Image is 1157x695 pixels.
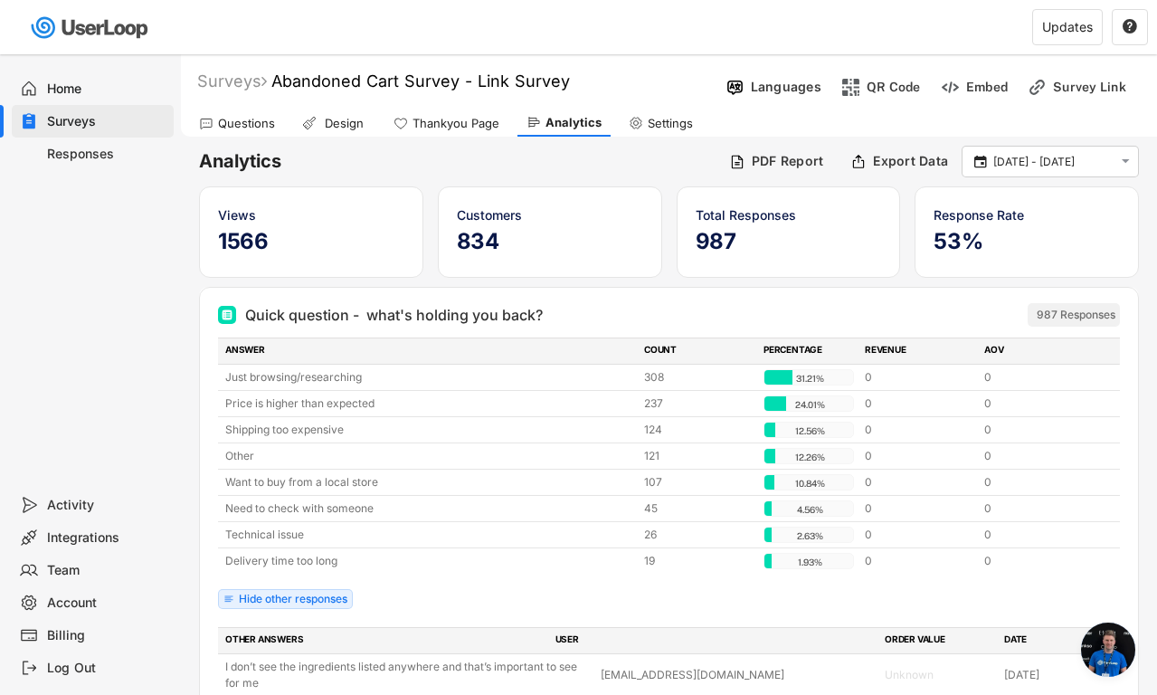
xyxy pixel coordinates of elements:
div: 12.26% [768,449,851,465]
div: Surveys [47,113,166,130]
div: 237 [644,395,753,412]
button:  [1122,19,1138,35]
div: Unknown [885,667,993,683]
div: Technical issue [225,527,633,543]
div: 0 [865,422,973,438]
div: COUNT [644,343,753,359]
div: Home [47,81,166,98]
a: Open chat [1081,623,1135,677]
div: Views [218,205,404,224]
div: 0 [984,369,1093,386]
h5: 987 [696,228,882,255]
div: Export Data [873,153,948,169]
img: ShopcodesMajor.svg [841,78,860,97]
h5: 1566 [218,228,404,255]
font: Abandoned Cart Survey - Link Survey [271,71,570,90]
div: 10.84% [768,475,851,491]
div: 0 [984,500,1093,517]
div: 12.56% [768,423,851,439]
h6: Analytics [199,149,716,174]
div: ANSWER [225,343,633,359]
div: Thankyou Page [413,116,499,131]
img: userloop-logo-01.svg [27,9,155,46]
div: 121 [644,448,753,464]
div: Updates [1042,21,1093,33]
div: 0 [865,395,973,412]
div: 0 [984,422,1093,438]
div: 987 Responses [1037,308,1115,322]
div: Settings [648,116,693,131]
div: 31.21% [768,370,851,386]
div: 1.93% [768,554,851,570]
div: 308 [644,369,753,386]
div: Quick question - what's holding you back? [245,304,543,326]
div: Design [321,116,366,131]
div: 107 [644,474,753,490]
h5: 834 [457,228,643,255]
div: 0 [865,553,973,569]
div: 124 [644,422,753,438]
div: Want to buy from a local store [225,474,633,490]
div: Account [47,595,166,612]
div: Price is higher than expected [225,395,633,412]
div: PERCENTAGE [763,343,854,359]
div: Response Rate [934,205,1120,224]
div: [DATE] [1004,667,1113,683]
div: Questions [218,116,275,131]
div: 0 [984,474,1093,490]
div: 4.56% [768,501,851,518]
div: DATE [1004,633,1113,649]
div: 0 [984,395,1093,412]
div: Integrations [47,529,166,547]
div: Other [225,448,633,464]
div: [EMAIL_ADDRESS][DOMAIN_NAME] [601,667,875,683]
div: Billing [47,627,166,644]
img: EmbedMinor.svg [941,78,960,97]
div: Languages [751,79,821,95]
div: 0 [865,527,973,543]
div: Responses [47,146,166,163]
div: 0 [984,527,1093,543]
div: 0 [865,474,973,490]
div: 45 [644,500,753,517]
div: Delivery time too long [225,553,633,569]
div: I don’t see the ingredients listed anywhere and that’s important to see for me [225,659,590,691]
div: Analytics [545,115,602,130]
div: Team [47,562,166,579]
text:  [974,153,987,169]
div: Just browsing/researching [225,369,633,386]
img: LinkMinor.svg [1028,78,1047,97]
h5: 53% [934,228,1120,255]
button:  [1117,154,1133,169]
img: Multi Select [222,309,232,320]
div: 0 [984,448,1093,464]
div: QR Code [867,79,921,95]
text:  [1123,18,1137,34]
div: Customers [457,205,643,224]
div: Activity [47,497,166,514]
div: 0 [984,553,1093,569]
div: 0 [865,369,973,386]
div: 0 [865,500,973,517]
div: 24.01% [768,396,851,413]
div: 2.63% [768,528,851,544]
div: Log Out [47,660,166,677]
button:  [972,154,989,170]
div: Need to check with someone [225,500,633,517]
div: Hide other responses [239,594,347,605]
div: Shipping too expensive [225,422,633,438]
div: 0 [865,448,973,464]
div: 19 [644,553,753,569]
div: USER [555,633,875,649]
text:  [1122,154,1130,169]
div: 26 [644,527,753,543]
div: ORDER VALUE [885,633,993,649]
div: AOV [984,343,1093,359]
div: REVENUE [865,343,973,359]
div: PDF Report [752,153,824,169]
div: Surveys [197,71,267,91]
